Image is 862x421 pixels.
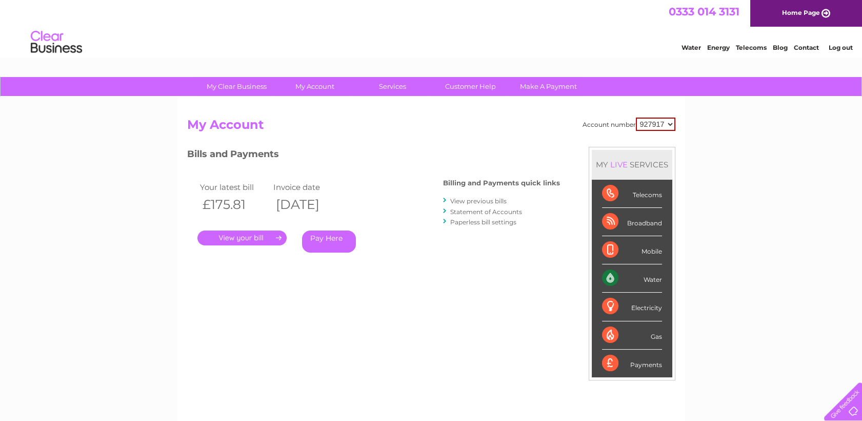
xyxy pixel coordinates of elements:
[187,118,675,137] h2: My Account
[669,5,739,18] a: 0333 014 3131
[506,77,591,96] a: Make A Payment
[828,44,852,51] a: Log out
[583,118,675,131] div: Account number
[197,194,271,215] th: £175.81
[428,77,513,96] a: Customer Help
[187,147,560,165] h3: Bills and Payments
[443,179,560,187] h4: Billing and Payments quick links
[602,293,662,321] div: Electricity
[602,264,662,293] div: Water
[608,160,630,169] div: LIVE
[736,44,767,51] a: Telecoms
[450,208,522,216] a: Statement of Accounts
[602,321,662,350] div: Gas
[794,44,819,51] a: Contact
[450,197,507,205] a: View previous bills
[189,6,674,50] div: Clear Business is a trading name of Verastar Limited (registered in [GEOGRAPHIC_DATA] No. 3667643...
[450,218,516,226] a: Paperless bill settings
[602,208,662,236] div: Broadband
[197,180,271,194] td: Your latest bill
[194,77,279,96] a: My Clear Business
[350,77,435,96] a: Services
[602,350,662,377] div: Payments
[302,231,356,253] a: Pay Here
[773,44,788,51] a: Blog
[271,194,345,215] th: [DATE]
[272,77,357,96] a: My Account
[707,44,730,51] a: Energy
[271,180,345,194] td: Invoice date
[681,44,701,51] a: Water
[602,236,662,264] div: Mobile
[592,150,672,179] div: MY SERVICES
[602,180,662,208] div: Telecoms
[30,27,83,58] img: logo.png
[197,231,287,245] a: .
